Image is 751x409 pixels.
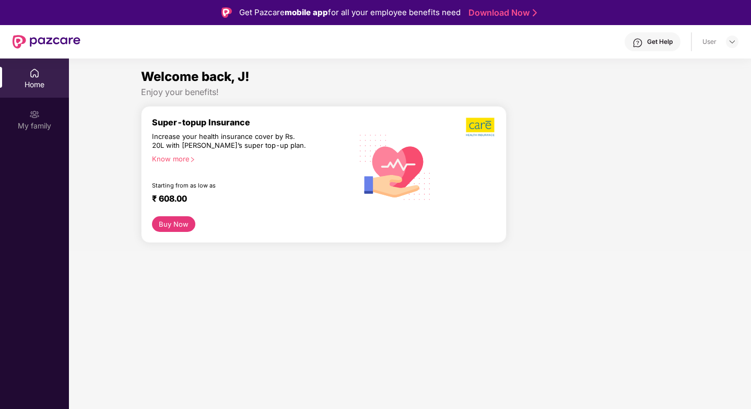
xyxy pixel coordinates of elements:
[152,117,353,127] div: Super-topup Insurance
[728,38,736,46] img: svg+xml;base64,PHN2ZyBpZD0iRHJvcGRvd24tMzJ4MzIiIHhtbG5zPSJodHRwOi8vd3d3LnczLm9yZy8yMDAwL3N2ZyIgd2...
[466,117,496,137] img: b5dec4f62d2307b9de63beb79f102df3.png
[702,38,717,46] div: User
[221,7,232,18] img: Logo
[29,109,40,120] img: svg+xml;base64,PHN2ZyB3aWR0aD0iMjAiIGhlaWdodD0iMjAiIHZpZXdCb3g9IjAgMCAyMCAyMCIgZmlsbD0ibm9uZSIgeG...
[152,216,195,232] button: Buy Now
[468,7,534,18] a: Download Now
[353,123,439,210] img: svg+xml;base64,PHN2ZyB4bWxucz0iaHR0cDovL3d3dy53My5vcmcvMjAwMC9zdmciIHhtbG5zOnhsaW5rPSJodHRwOi8vd3...
[141,69,250,84] span: Welcome back, J!
[29,68,40,78] img: svg+xml;base64,PHN2ZyBpZD0iSG9tZSIgeG1sbnM9Imh0dHA6Ly93d3cudzMub3JnLzIwMDAvc3ZnIiB3aWR0aD0iMjAiIG...
[152,132,308,150] div: Increase your health insurance cover by Rs. 20L with [PERSON_NAME]’s super top-up plan.
[152,193,342,206] div: ₹ 608.00
[152,182,308,189] div: Starting from as low as
[190,157,195,162] span: right
[647,38,673,46] div: Get Help
[13,35,80,49] img: New Pazcare Logo
[141,87,679,98] div: Enjoy your benefits!
[152,155,346,162] div: Know more
[285,7,328,17] strong: mobile app
[632,38,643,48] img: svg+xml;base64,PHN2ZyBpZD0iSGVscC0zMngzMiIgeG1sbnM9Imh0dHA6Ly93d3cudzMub3JnLzIwMDAvc3ZnIiB3aWR0aD...
[533,7,537,18] img: Stroke
[239,6,461,19] div: Get Pazcare for all your employee benefits need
